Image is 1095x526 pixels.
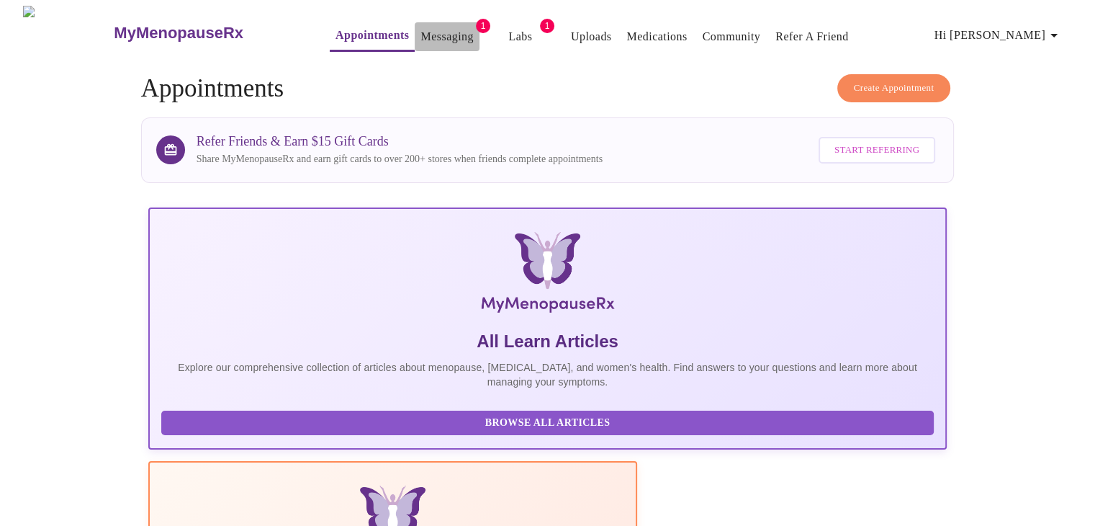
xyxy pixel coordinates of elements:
button: Uploads [565,22,618,51]
button: Browse All Articles [161,411,934,436]
p: Explore our comprehensive collection of articles about menopause, [MEDICAL_DATA], and women's hea... [161,360,934,389]
button: Create Appointment [837,74,951,102]
a: Labs [508,27,532,47]
a: Start Referring [815,130,939,171]
h4: Appointments [141,74,955,103]
span: Create Appointment [854,80,934,97]
a: Uploads [571,27,612,47]
a: Browse All Articles [161,416,938,428]
span: 1 [476,19,490,33]
a: Medications [626,27,687,47]
span: Hi [PERSON_NAME] [934,25,1063,45]
span: Start Referring [834,142,919,159]
a: Community [703,27,761,47]
a: Refer a Friend [775,27,849,47]
button: Messaging [415,22,479,51]
img: MyMenopauseRx Logo [281,232,814,318]
button: Labs [497,22,544,51]
h3: MyMenopauseRx [114,24,243,43]
h3: Refer Friends & Earn $15 Gift Cards [197,134,603,149]
span: 1 [540,19,554,33]
button: Refer a Friend [770,22,855,51]
button: Appointments [330,21,415,52]
button: Medications [621,22,693,51]
img: MyMenopauseRx Logo [23,6,112,60]
button: Community [697,22,767,51]
h5: All Learn Articles [161,330,934,353]
a: MyMenopauseRx [112,8,301,58]
a: Messaging [420,27,473,47]
button: Hi [PERSON_NAME] [929,21,1068,50]
button: Start Referring [819,137,935,164]
p: Share MyMenopauseRx and earn gift cards to over 200+ stores when friends complete appointments [197,152,603,166]
a: Appointments [335,25,409,45]
span: Browse All Articles [176,414,920,432]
